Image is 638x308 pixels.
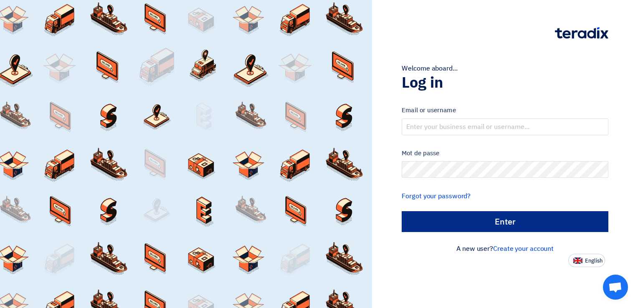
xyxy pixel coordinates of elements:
[585,258,603,264] span: English
[402,63,608,73] div: Welcome aboard...
[402,211,608,232] input: Enter
[568,254,605,267] button: English
[456,244,554,254] font: A new user?
[402,149,608,158] label: Mot de passe
[402,191,471,201] a: Forgot your password?
[402,106,608,115] label: Email or username
[402,73,608,92] h1: Log in
[493,244,554,254] a: Create your account
[555,27,608,39] img: Teradix logo
[573,258,582,264] img: en-US.png
[603,275,628,300] a: Open chat
[402,119,608,135] input: Enter your business email or username...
